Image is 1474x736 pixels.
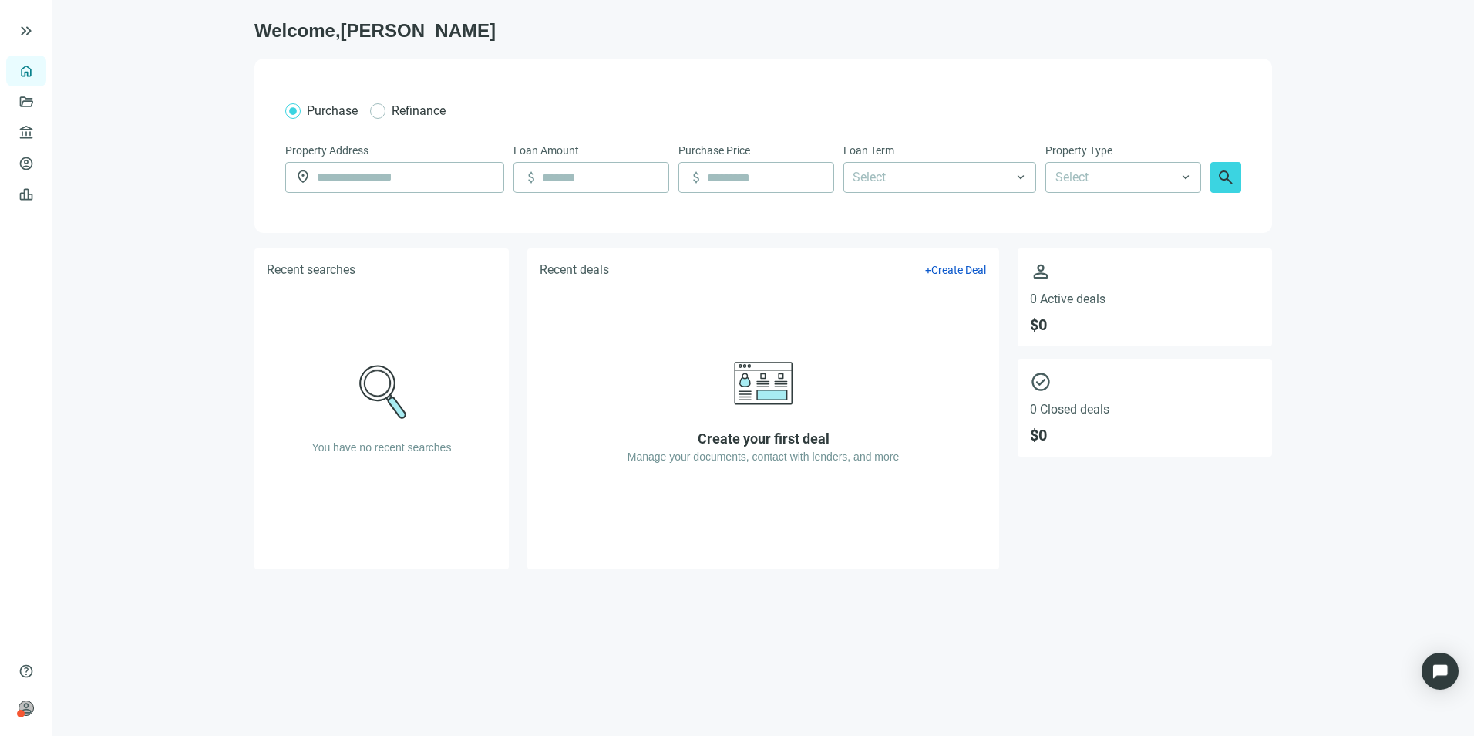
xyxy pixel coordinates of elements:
[1030,371,1260,393] span: check_circle
[540,261,609,279] h5: Recent deals
[931,264,986,276] span: Create Deal
[1045,142,1112,159] span: Property Type
[254,19,1272,43] h1: Welcome, [PERSON_NAME]
[924,263,987,277] button: +Create Deal
[295,169,311,184] span: location_on
[285,142,368,159] span: Property Address
[1217,168,1235,187] span: search
[307,103,358,118] span: Purchase
[267,261,355,279] h5: Recent searches
[1030,261,1260,282] span: person
[1030,292,1260,306] span: 0 Active deals
[17,22,35,40] button: keyboard_double_arrow_right
[1030,426,1260,444] span: $ 0
[513,142,579,159] span: Loan Amount
[19,125,29,140] span: account_balance
[1210,162,1241,193] button: search
[628,430,900,448] h5: Create your first deal
[843,142,894,159] span: Loan Term
[628,451,900,463] span: Manage your documents, contact with lenders, and more
[19,663,34,679] span: help
[688,170,704,185] span: attach_money
[1422,653,1459,690] div: Open Intercom Messenger
[925,264,931,276] span: +
[1030,402,1260,417] span: 0 Closed deals
[523,170,539,185] span: attach_money
[678,142,750,159] span: Purchase Price
[19,701,34,716] span: person
[312,441,452,454] span: You have no recent searches
[392,103,446,118] span: Refinance
[1030,316,1260,334] span: $ 0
